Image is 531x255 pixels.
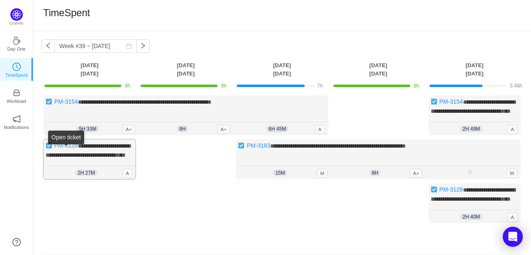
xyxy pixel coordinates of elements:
[12,115,21,123] i: icon: notification
[12,39,21,47] a: icon: coffeeDay One
[221,83,226,89] span: 8h
[460,214,483,220] span: 2h 40m
[507,213,517,222] span: A
[41,39,55,53] button: icon: left
[12,238,21,246] a: icon: question-circle
[12,65,21,73] a: icon: clock-circleTimeSpent
[122,125,135,134] span: A+
[7,45,25,53] p: Day One
[427,61,523,78] th: [DATE] [DATE]
[507,169,517,178] span: M
[4,124,29,131] p: Notifications
[317,169,328,178] span: M
[510,83,522,89] span: 5.48h
[12,63,21,71] i: icon: clock-circle
[266,126,289,132] span: 6h 45m
[503,227,523,247] div: Open Intercom Messenger
[41,61,138,78] th: [DATE] [DATE]
[431,186,437,193] img: 10738
[46,98,52,105] img: 10738
[54,98,78,105] a: PM-3154
[54,39,137,53] input: Select a week
[10,8,23,21] img: Quantify
[177,126,188,132] span: 8h
[507,125,517,134] span: A
[43,7,90,19] h1: TimeSpent
[126,43,132,49] i: icon: calendar
[138,61,234,78] th: [DATE] [DATE]
[414,83,419,89] span: 8h
[330,61,427,78] th: [DATE] [DATE]
[10,21,24,27] p: Quantify
[12,91,21,100] a: icon: inboxWorkload
[7,97,26,105] p: Workload
[369,170,381,176] span: 8h
[439,186,463,193] a: PM-3128
[318,83,323,89] span: 7h
[12,117,21,126] a: icon: notificationNotifications
[12,89,21,97] i: icon: inbox
[76,126,99,132] span: 5h 33m
[431,98,437,105] img: 10738
[247,142,270,149] a: PM-3183
[122,169,132,178] span: A
[273,170,287,176] span: 15m
[217,125,230,134] span: A+
[315,125,325,134] span: A
[136,39,150,53] button: icon: right
[46,142,52,149] img: 10738
[75,170,97,176] span: 2h 27m
[439,98,463,105] a: PM-3154
[238,142,245,149] img: 10738
[48,131,84,144] div: Open ticket
[460,126,483,132] span: 2h 49m
[5,71,28,79] p: TimeSpent
[234,61,330,78] th: [DATE] [DATE]
[12,36,21,45] i: icon: coffee
[410,169,422,178] span: A+
[125,83,130,89] span: 8h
